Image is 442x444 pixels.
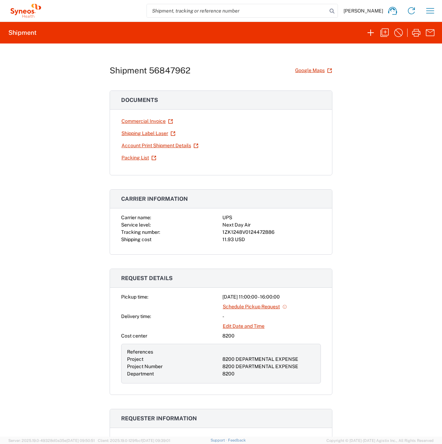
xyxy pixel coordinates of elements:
span: [DATE] 09:50:51 [66,438,95,443]
span: Service level: [121,222,151,228]
a: Feedback [228,438,246,442]
div: [DATE] 11:00:00 - 16:00:00 [222,293,321,301]
span: [PERSON_NAME] [344,8,383,14]
div: 8200 [222,370,315,378]
span: Carrier name: [121,215,151,220]
div: 11.93 USD [222,236,321,243]
a: Packing List [121,152,157,164]
span: Shipping cost [121,237,151,242]
span: Server: 2025.19.0-49328d0a35e [8,438,95,443]
div: UPS [222,214,321,221]
a: Account Print Shipment Details [121,140,199,152]
span: Cost center [121,333,147,339]
div: Next Day Air [222,221,321,229]
a: Google Maps [295,64,332,77]
h2: Shipment [8,29,37,37]
a: Schedule Pickup Request [222,301,287,313]
div: 8200 DEPARTMENTAL EXPENSE [222,363,315,370]
span: Tracking number: [121,229,160,235]
a: Edit Date and Time [222,320,265,332]
span: [PERSON_NAME] [121,436,163,443]
span: Request details [121,275,173,282]
input: Shipment, tracking or reference number [147,4,327,17]
a: Shipping Label Laser [121,127,176,140]
div: 8200 [222,332,321,340]
h1: Shipment 56847962 [110,65,190,76]
span: Requester information [121,415,197,422]
div: 1ZK1248V0124472886 [222,229,321,236]
div: Department [127,370,220,378]
span: Pickup time: [121,294,148,300]
a: Commercial Invoice [121,115,173,127]
div: Project Number [127,363,220,370]
span: References [127,349,153,355]
span: [DATE] 09:39:01 [142,438,170,443]
span: Copyright © [DATE]-[DATE] Agistix Inc., All Rights Reserved [326,437,434,444]
div: Project [127,356,220,363]
span: Client: 2025.19.0-129fbcf [98,438,170,443]
div: - [222,313,321,320]
span: Documents [121,97,158,103]
span: Carrier information [121,196,188,202]
a: Support [211,438,228,442]
span: Delivery time: [121,314,151,319]
div: 8200 DEPARTMENTAL EXPENSE [222,356,315,363]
